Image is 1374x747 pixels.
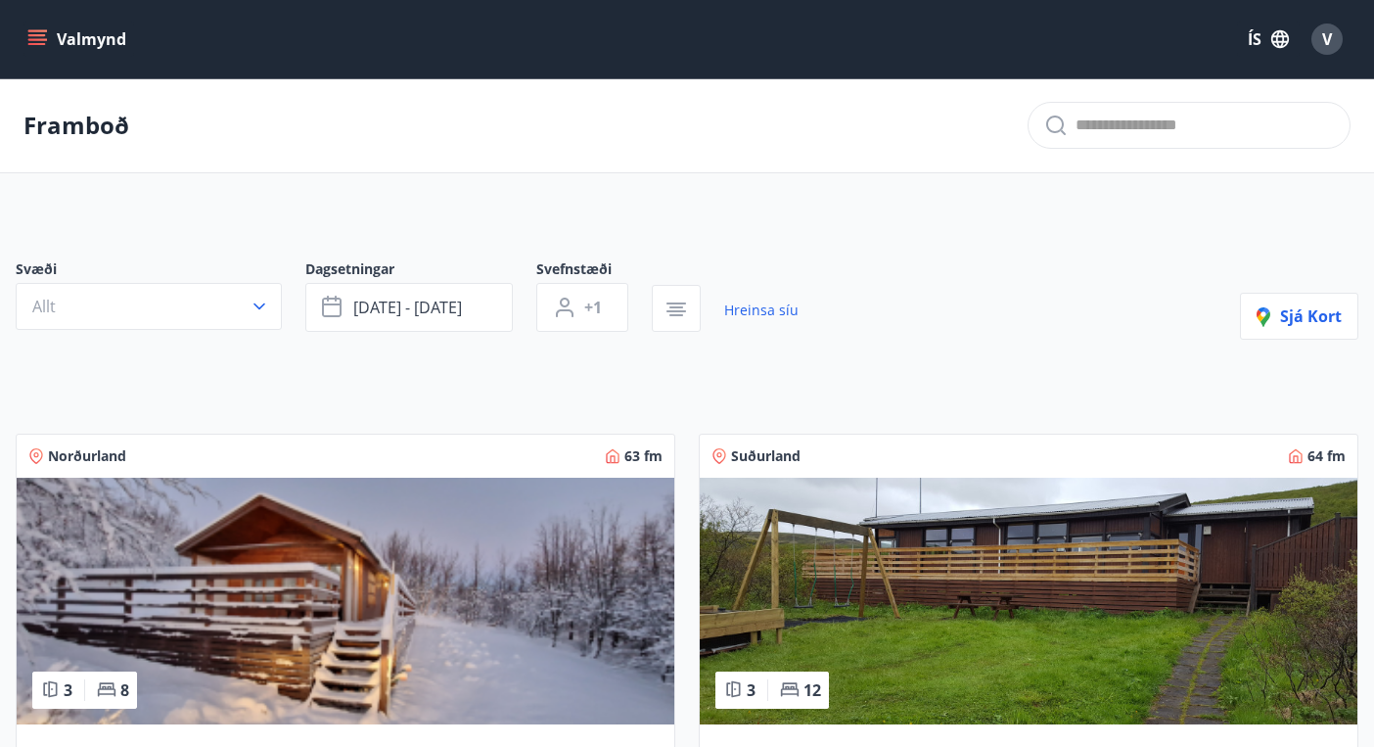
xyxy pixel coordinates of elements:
span: 3 [64,679,72,701]
span: 8 [120,679,129,701]
button: [DATE] - [DATE] [305,283,513,332]
span: Sjá kort [1257,305,1342,327]
p: Framboð [23,109,129,142]
span: Suðurland [731,446,801,466]
span: +1 [584,297,602,318]
img: Paella dish [700,478,1357,724]
span: Svefnstæði [536,259,652,283]
button: +1 [536,283,628,332]
button: ÍS [1237,22,1300,57]
button: menu [23,22,134,57]
button: V [1304,16,1351,63]
span: Allt [32,296,56,317]
button: Sjá kort [1240,293,1358,340]
span: 64 fm [1307,446,1346,466]
span: [DATE] - [DATE] [353,297,462,318]
span: V [1322,28,1332,50]
span: 3 [747,679,756,701]
span: Norðurland [48,446,126,466]
span: Svæði [16,259,305,283]
span: Dagsetningar [305,259,536,283]
img: Paella dish [17,478,674,724]
button: Allt [16,283,282,330]
span: 12 [803,679,821,701]
span: 63 fm [624,446,663,466]
a: Hreinsa síu [724,289,799,332]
